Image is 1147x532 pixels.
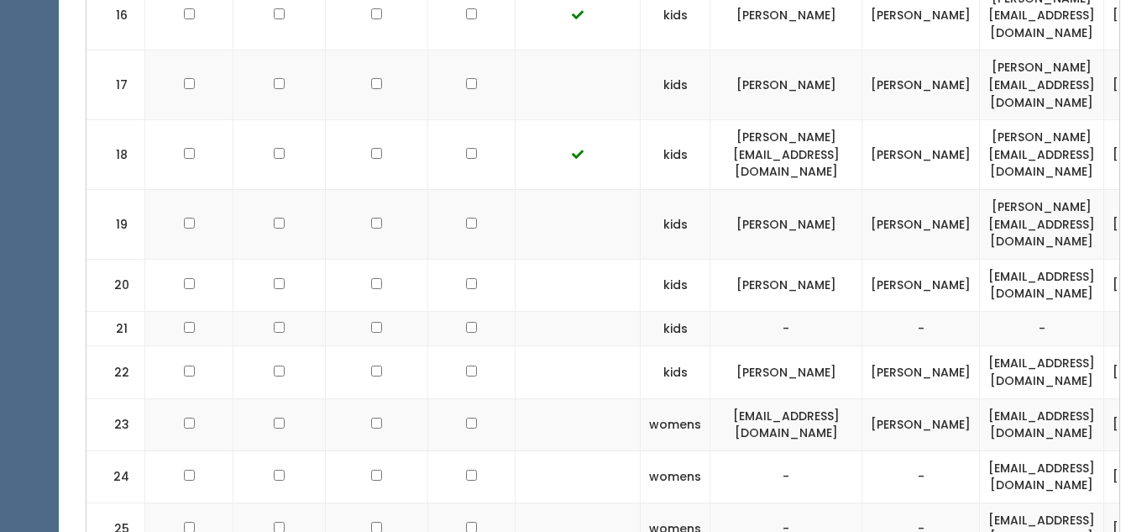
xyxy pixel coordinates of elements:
[980,311,1104,346] td: -
[862,398,980,450] td: [PERSON_NAME]
[980,450,1104,503] td: [EMAIL_ADDRESS][DOMAIN_NAME]
[641,120,710,190] td: kids
[86,189,145,259] td: 19
[86,311,145,346] td: 21
[86,450,145,503] td: 24
[641,450,710,503] td: womens
[710,311,862,346] td: -
[641,346,710,398] td: kids
[641,311,710,346] td: kids
[862,50,980,120] td: [PERSON_NAME]
[862,450,980,503] td: -
[641,398,710,450] td: womens
[862,346,980,398] td: [PERSON_NAME]
[86,120,145,190] td: 18
[980,120,1104,190] td: [PERSON_NAME][EMAIL_ADDRESS][DOMAIN_NAME]
[710,50,862,120] td: [PERSON_NAME]
[862,120,980,190] td: [PERSON_NAME]
[710,398,862,450] td: [EMAIL_ADDRESS][DOMAIN_NAME]
[710,450,862,503] td: -
[710,346,862,398] td: [PERSON_NAME]
[862,259,980,311] td: [PERSON_NAME]
[86,50,145,120] td: 17
[980,346,1104,398] td: [EMAIL_ADDRESS][DOMAIN_NAME]
[710,120,862,190] td: [PERSON_NAME][EMAIL_ADDRESS][DOMAIN_NAME]
[710,259,862,311] td: [PERSON_NAME]
[641,259,710,311] td: kids
[980,398,1104,450] td: [EMAIL_ADDRESS][DOMAIN_NAME]
[641,50,710,120] td: kids
[862,189,980,259] td: [PERSON_NAME]
[862,311,980,346] td: -
[980,50,1104,120] td: [PERSON_NAME][EMAIL_ADDRESS][DOMAIN_NAME]
[86,398,145,450] td: 23
[980,259,1104,311] td: [EMAIL_ADDRESS][DOMAIN_NAME]
[710,189,862,259] td: [PERSON_NAME]
[980,189,1104,259] td: [PERSON_NAME][EMAIL_ADDRESS][DOMAIN_NAME]
[86,346,145,398] td: 22
[641,189,710,259] td: kids
[86,259,145,311] td: 20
